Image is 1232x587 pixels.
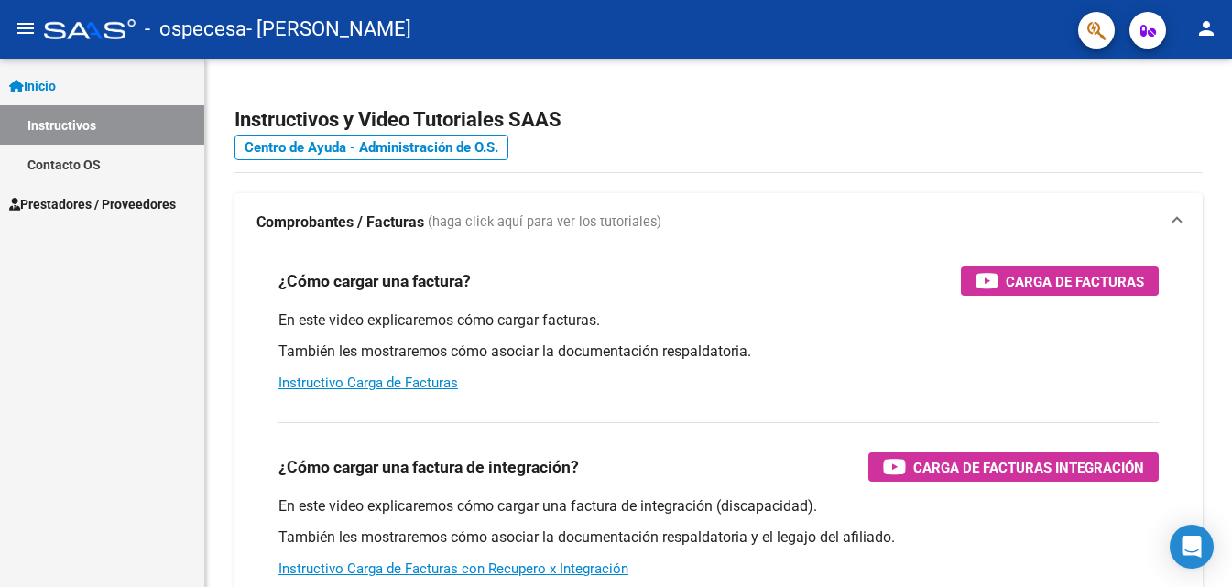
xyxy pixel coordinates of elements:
[961,266,1159,296] button: Carga de Facturas
[1006,270,1144,293] span: Carga de Facturas
[234,193,1203,252] mat-expansion-panel-header: Comprobantes / Facturas (haga click aquí para ver los tutoriales)
[256,212,424,233] strong: Comprobantes / Facturas
[234,103,1203,137] h2: Instructivos y Video Tutoriales SAAS
[278,496,1159,516] p: En este video explicaremos cómo cargar una factura de integración (discapacidad).
[1195,17,1217,39] mat-icon: person
[278,454,579,480] h3: ¿Cómo cargar una factura de integración?
[9,76,56,96] span: Inicio
[15,17,37,39] mat-icon: menu
[278,268,471,294] h3: ¿Cómo cargar una factura?
[234,135,508,160] a: Centro de Ayuda - Administración de O.S.
[9,194,176,214] span: Prestadores / Proveedores
[145,9,246,49] span: - ospecesa
[868,452,1159,482] button: Carga de Facturas Integración
[913,456,1144,479] span: Carga de Facturas Integración
[278,342,1159,362] p: También les mostraremos cómo asociar la documentación respaldatoria.
[278,527,1159,548] p: También les mostraremos cómo asociar la documentación respaldatoria y el legajo del afiliado.
[278,375,458,391] a: Instructivo Carga de Facturas
[278,310,1159,331] p: En este video explicaremos cómo cargar facturas.
[246,9,411,49] span: - [PERSON_NAME]
[278,560,628,577] a: Instructivo Carga de Facturas con Recupero x Integración
[428,212,661,233] span: (haga click aquí para ver los tutoriales)
[1170,525,1214,569] div: Open Intercom Messenger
